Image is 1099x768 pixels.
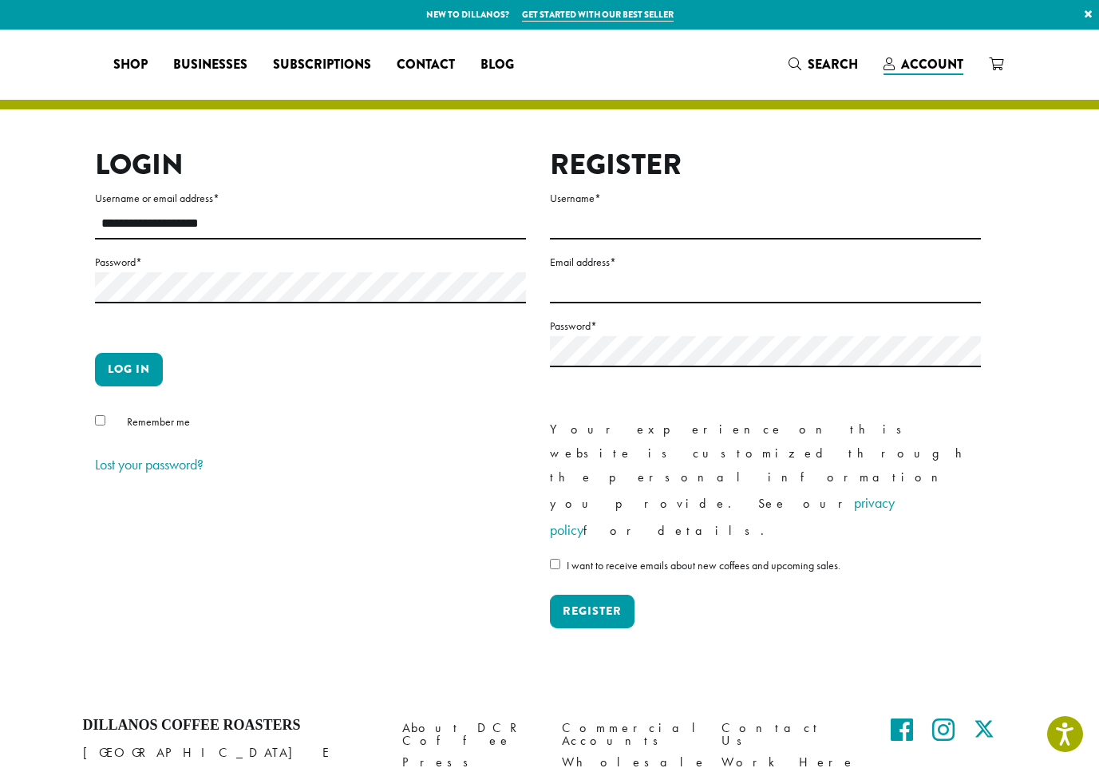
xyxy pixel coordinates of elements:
label: Email address [550,252,981,272]
a: Contact Us [721,717,857,751]
a: Shop [101,52,160,77]
span: Account [901,55,963,73]
label: Password [550,316,981,336]
span: Contact [397,55,455,75]
span: I want to receive emails about new coffees and upcoming sales. [567,558,840,572]
a: Get started with our best seller [522,8,674,22]
a: Search [776,51,871,77]
span: Blog [480,55,514,75]
span: Remember me [127,414,190,429]
label: Username or email address [95,188,526,208]
button: Register [550,595,634,628]
h2: Register [550,148,981,182]
h4: Dillanos Coffee Roasters [83,717,378,734]
a: Lost your password? [95,455,204,473]
span: Search [808,55,858,73]
a: Commercial Accounts [562,717,698,751]
label: Username [550,188,981,208]
span: Subscriptions [273,55,371,75]
label: Password [95,252,526,272]
span: Businesses [173,55,247,75]
a: About DCR Coffee [402,717,538,751]
input: I want to receive emails about new coffees and upcoming sales. [550,559,560,569]
span: Shop [113,55,148,75]
h2: Login [95,148,526,182]
a: privacy policy [550,493,895,539]
button: Log in [95,353,163,386]
p: Your experience on this website is customized through the personal information you provide. See o... [550,418,981,544]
